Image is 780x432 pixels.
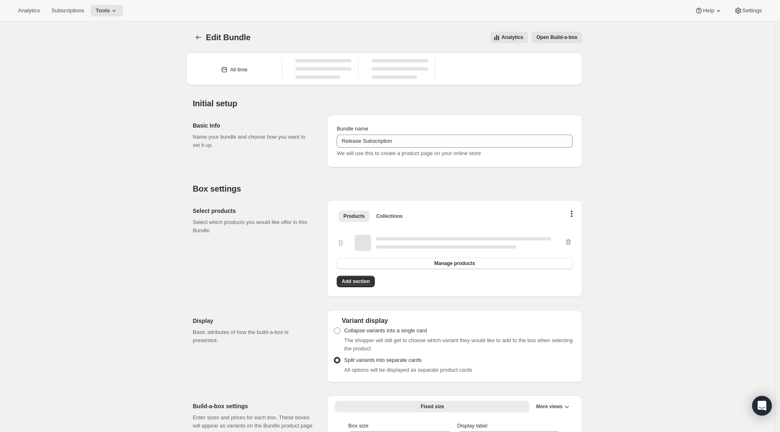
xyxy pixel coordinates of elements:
[344,367,472,373] span: All options will be displayed as separate product cards
[46,5,89,16] button: Subscriptions
[344,337,572,352] span: The shopper will still get to choose which variant they would like to add to the box when selecti...
[752,396,772,416] div: Open Intercom Messenger
[333,317,576,325] div: Variant display
[193,328,314,345] p: Basic attributes of how the build-a-box is presented.
[531,32,582,43] button: View links to open the build-a-box on the online store
[421,403,444,410] span: Fixed size
[193,317,314,325] h2: Display
[376,213,403,219] span: Collections
[536,403,563,410] span: More views
[344,327,427,334] span: Collapse variants into a single card
[729,5,767,16] button: Settings
[337,276,375,287] button: Add section
[230,66,248,74] div: All time
[96,7,110,14] span: Tools
[490,32,528,43] button: View all analytics related to this specific bundles, within certain timeframes
[193,32,204,43] button: Bundles
[502,34,523,41] span: Analytics
[337,258,572,269] button: Manage products
[193,133,314,149] p: Name your bundle and choose how you want to set it up.
[703,7,714,14] span: Help
[51,7,84,14] span: Subscriptions
[342,278,370,285] span: Add section
[337,150,481,156] span: We will use this to create a product page on your online store
[434,260,475,267] span: Manage products
[344,357,422,363] span: Split variants into separate cards
[193,184,582,194] h2: Box settings
[193,218,314,235] p: Select which products you would like offer in this Bundle.
[337,135,572,148] input: ie. Smoothie box
[13,5,45,16] button: Analytics
[348,423,368,429] span: Box size
[91,5,123,16] button: Tools
[206,33,251,42] span: Edit Bundle
[193,402,314,410] h2: Build-a-box settings
[742,7,762,14] span: Settings
[18,7,40,14] span: Analytics
[343,213,365,219] span: Products
[690,5,727,16] button: Help
[536,34,577,41] span: Open Build-a-box
[193,98,582,108] h2: Initial setup
[531,401,574,412] button: More views
[193,207,314,215] h2: Select products
[193,121,314,130] h2: Basic Info
[457,423,488,429] span: Display label
[337,126,368,132] span: Bundle name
